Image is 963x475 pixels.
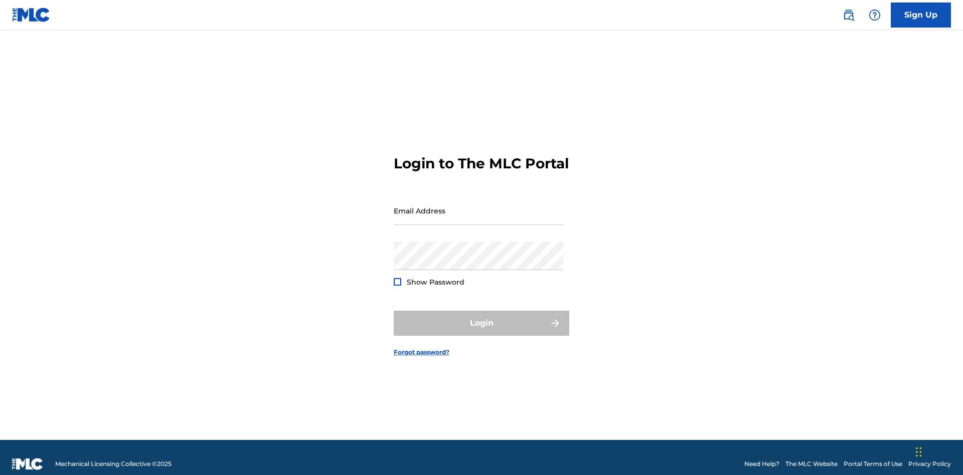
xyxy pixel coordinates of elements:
[12,458,43,470] img: logo
[744,459,779,468] a: Need Help?
[865,5,885,25] div: Help
[916,437,922,467] div: Drag
[913,427,963,475] iframe: Chat Widget
[394,348,449,357] a: Forgot password?
[844,459,902,468] a: Portal Terms of Use
[908,459,951,468] a: Privacy Policy
[843,9,855,21] img: search
[55,459,172,468] span: Mechanical Licensing Collective © 2025
[891,3,951,28] a: Sign Up
[785,459,838,468] a: The MLC Website
[839,5,859,25] a: Public Search
[869,9,881,21] img: help
[12,8,51,22] img: MLC Logo
[394,155,569,172] h3: Login to The MLC Portal
[407,278,464,287] span: Show Password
